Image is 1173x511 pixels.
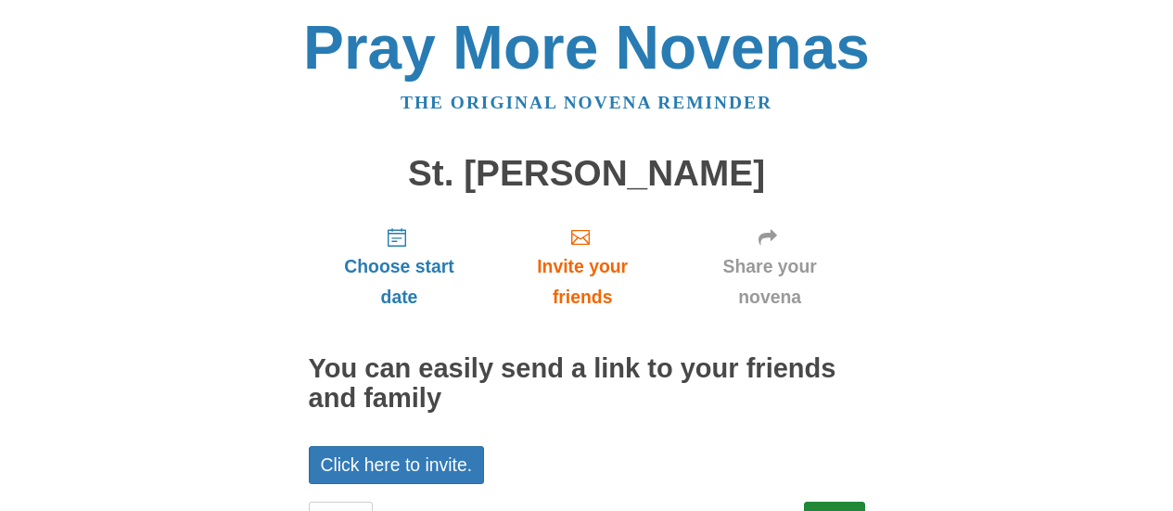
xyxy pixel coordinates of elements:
[694,251,847,313] span: Share your novena
[675,211,865,322] a: Share your novena
[309,446,485,484] a: Click here to invite.
[508,251,656,313] span: Invite your friends
[309,154,865,194] h1: St. [PERSON_NAME]
[309,354,865,414] h2: You can easily send a link to your friends and family
[327,251,472,313] span: Choose start date
[490,211,674,322] a: Invite your friends
[303,13,870,82] a: Pray More Novenas
[401,93,772,112] a: The original novena reminder
[309,211,491,322] a: Choose start date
